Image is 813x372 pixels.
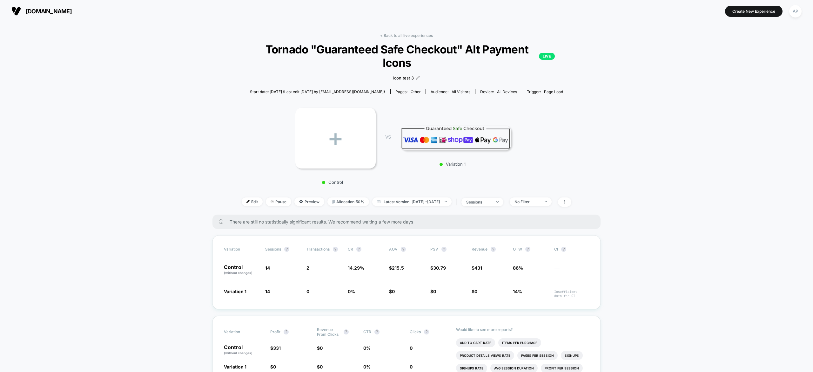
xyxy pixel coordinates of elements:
[392,289,395,294] span: 0
[363,329,371,334] span: CTR
[374,329,380,334] button: ?
[431,89,470,94] div: Audience:
[433,289,436,294] span: 0
[514,199,540,204] div: No Filter
[525,247,530,252] button: ?
[377,200,380,203] img: calendar
[271,200,274,203] img: end
[430,289,436,294] span: $
[441,247,447,252] button: ?
[348,265,364,271] span: 14.29 %
[496,201,499,203] img: end
[258,43,555,69] span: Tornado "Guaranteed Safe Checkout" Alt Payment Icons
[411,89,421,94] span: other
[513,247,548,252] span: OTW
[527,89,563,94] div: Trigger:
[224,247,259,252] span: Variation
[389,289,395,294] span: $
[363,364,371,369] span: 0 %
[498,338,541,347] li: Items Per Purchase
[294,197,324,206] span: Preview
[474,265,482,271] span: 431
[456,351,514,360] li: Product Details Views Rate
[789,5,802,17] div: AP
[472,289,477,294] span: $
[395,89,421,94] div: Pages:
[389,247,398,251] span: AOV
[320,345,323,351] span: 0
[561,247,566,252] button: ?
[10,6,74,16] button: [DOMAIN_NAME]
[455,197,461,207] span: |
[787,5,803,18] button: AP
[306,289,309,294] span: 0
[513,265,523,271] span: 86%
[317,364,323,369] span: $
[327,197,369,206] span: Allocation: 50%
[306,265,309,271] span: 2
[725,6,783,17] button: Create New Experience
[270,364,276,369] span: $
[452,89,470,94] span: All Visitors
[389,265,404,271] span: $
[26,8,72,15] span: [DOMAIN_NAME]
[224,345,264,355] p: Control
[333,247,338,252] button: ?
[295,108,376,169] div: +
[410,364,413,369] span: 0
[554,247,589,252] span: CI
[545,201,547,202] img: end
[284,329,289,334] button: ?
[292,180,373,185] p: Control
[424,329,429,334] button: ?
[242,197,263,206] span: Edit
[306,247,330,251] span: Transactions
[317,345,323,351] span: $
[250,89,385,94] span: Start date: [DATE] (Last edit [DATE] by [EMAIL_ADDRESS][DOMAIN_NAME])
[284,247,289,252] button: ?
[472,247,487,251] span: Revenue
[475,89,522,94] span: Device:
[224,327,259,337] span: Variation
[273,345,281,351] span: 331
[561,351,583,360] li: Signups
[380,33,433,38] a: < Back to all live experiences
[539,53,555,60] p: LIVE
[356,247,361,252] button: ?
[348,247,353,251] span: CR
[224,271,252,275] span: (without changes)
[472,265,482,271] span: $
[410,345,413,351] span: 0
[348,289,355,294] span: 0 %
[400,126,511,150] img: Variation 1 main
[554,266,589,275] span: ---
[363,345,371,351] span: 0 %
[397,162,508,167] p: Variation 1
[430,247,438,251] span: PSV
[270,329,280,334] span: Profit
[554,290,589,298] span: Insufficient data for CI
[224,351,252,355] span: (without changes)
[224,265,259,275] p: Control
[430,265,446,271] span: $
[224,364,246,369] span: Variation 1
[230,219,588,224] span: There are still no statistically significant results. We recommend waiting a few more days
[246,200,250,203] img: edit
[474,289,477,294] span: 0
[270,345,281,351] span: $
[392,265,404,271] span: 215.5
[385,134,390,140] span: VS
[544,89,563,94] span: Page Load
[410,329,421,334] span: Clicks
[513,289,522,294] span: 14%
[265,247,281,251] span: Sessions
[466,200,492,204] div: sessions
[445,201,447,202] img: end
[266,197,291,206] span: Pause
[433,265,446,271] span: 30.79
[393,75,414,81] span: Icon test 3
[497,89,517,94] span: all devices
[456,327,589,332] p: Would like to see more reports?
[344,329,349,334] button: ?
[320,364,323,369] span: 0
